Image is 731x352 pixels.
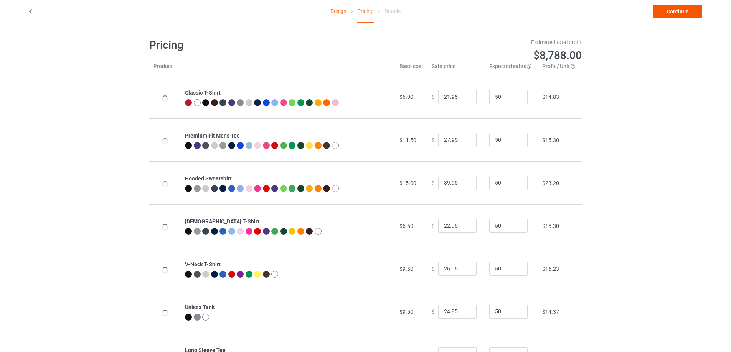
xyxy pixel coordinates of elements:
span: $ [432,94,435,100]
span: $23.20 [542,180,559,186]
span: $14.83 [542,94,559,100]
span: $ [432,223,435,229]
span: $8,788.00 [533,49,582,62]
span: $15.30 [542,223,559,229]
b: Premium Fit Mens Tee [185,133,240,139]
span: $ [432,137,435,143]
span: $14.37 [542,309,559,315]
img: heather_texture.png [194,314,201,321]
div: Estimated total profit [371,38,582,46]
span: $9.50 [399,266,413,272]
span: $9.50 [399,309,413,315]
b: [DEMOGRAPHIC_DATA] T-Shirt [185,218,259,224]
th: Expected sales [485,62,538,75]
div: Pricing [357,0,374,23]
b: Hooded Sweatshirt [185,175,232,182]
img: heather_texture.png [237,99,244,106]
b: Unisex Tank [185,304,215,310]
th: Product [149,62,181,75]
span: $11.50 [399,137,416,143]
span: $16.23 [542,266,559,272]
a: Design [330,0,347,22]
span: $15.00 [399,180,416,186]
a: Continue [653,5,702,18]
div: Details [384,0,401,22]
span: $6.50 [399,223,413,229]
th: Profit / Unit [538,62,582,75]
th: Base cost [395,62,427,75]
img: heather_texture.png [219,142,226,149]
span: $ [432,265,435,272]
b: Classic T-Shirt [185,90,221,96]
span: $6.00 [399,94,413,100]
h1: Pricing [149,38,360,52]
span: $15.30 [542,137,559,143]
span: $ [432,180,435,186]
th: Sale price [427,62,485,75]
b: V-Neck T-Shirt [185,261,221,267]
span: $ [432,308,435,314]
